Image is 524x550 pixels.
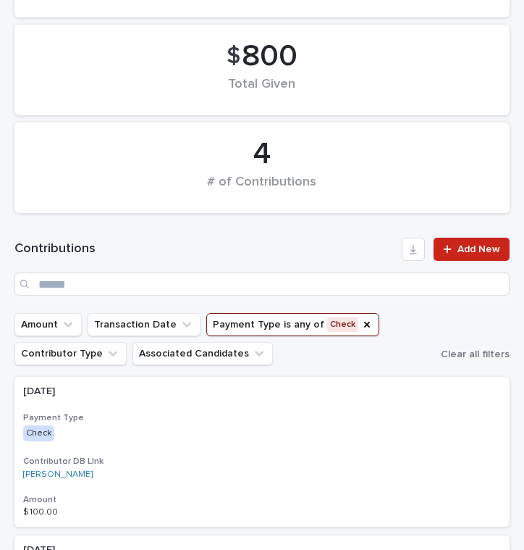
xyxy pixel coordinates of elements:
a: [PERSON_NAME] [23,470,93,480]
h1: Contributions [14,241,396,258]
button: Amount [14,313,82,336]
span: $ [227,43,240,70]
h3: Amount [23,494,501,506]
div: # of Contributions [39,175,485,205]
div: Total Given [39,77,485,107]
span: Add New [457,244,500,254]
button: Clear all filters [435,343,510,365]
p: [DATE] [23,386,276,398]
button: Contributor Type [14,342,127,365]
input: Search [14,272,510,296]
a: Add New [434,238,510,261]
span: Clear all filters [441,349,510,359]
button: Transaction Date [88,313,200,336]
div: 4 [39,136,485,172]
button: Payment Type [206,313,379,336]
a: [DATE]Payment TypeCheckContributor DB LInk[PERSON_NAME] Amount$ 100.00$ 100.00 [14,377,510,527]
h3: Contributor DB LInk [23,456,501,467]
span: 800 [242,38,297,75]
button: Associated Candidates [132,342,273,365]
p: $ 100.00 [23,504,61,517]
div: Check [23,425,54,441]
h3: Payment Type [23,412,501,424]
